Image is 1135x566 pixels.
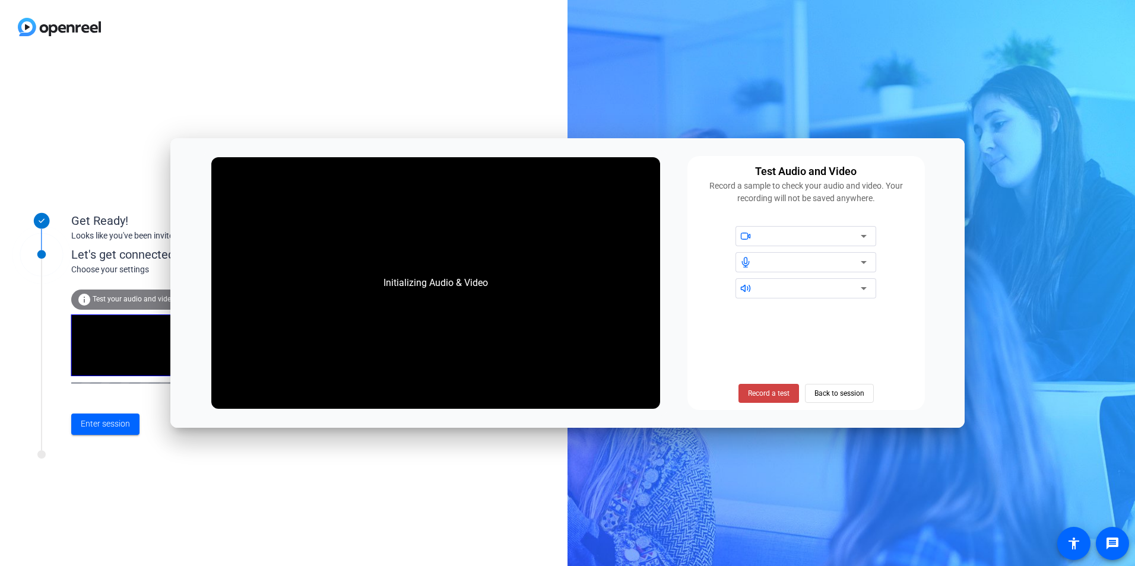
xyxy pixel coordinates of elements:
[1105,536,1120,551] mat-icon: message
[372,264,500,302] div: Initializing Audio & Video
[755,163,857,180] div: Test Audio and Video
[71,263,333,276] div: Choose your settings
[748,388,790,399] span: Record a test
[93,295,175,303] span: Test your audio and video
[81,418,130,430] span: Enter session
[77,292,91,307] mat-icon: info
[805,384,874,403] button: Back to session
[71,230,309,242] div: Looks like you've been invited to join
[71,246,333,263] div: Let's get connected.
[814,382,864,405] span: Back to session
[1067,536,1081,551] mat-icon: accessibility
[695,180,918,205] div: Record a sample to check your audio and video. Your recording will not be saved anywhere.
[71,212,309,230] div: Get Ready!
[738,384,799,403] button: Record a test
